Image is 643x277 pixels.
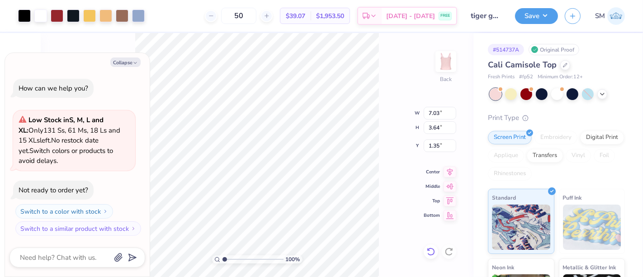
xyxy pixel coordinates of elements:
img: Shruthi Mohan [607,7,625,25]
div: Print Type [488,113,625,123]
span: [DATE] - [DATE] [386,11,435,21]
button: Save [515,8,558,24]
div: Screen Print [488,131,532,144]
div: Applique [488,149,524,162]
div: Original Proof [529,44,579,55]
span: Fresh Prints [488,73,515,81]
img: Standard [492,205,550,250]
div: Not ready to order yet? [19,186,88,195]
span: $39.07 [286,11,305,21]
img: Puff Ink [563,205,621,250]
div: Transfers [527,149,563,162]
div: Foil [594,149,615,162]
span: Center [424,169,440,175]
div: # 514737A [488,44,524,55]
button: Collapse [110,57,141,67]
div: Rhinestones [488,167,532,181]
span: Cali Camisole Top [488,59,557,70]
span: Middle [424,183,440,190]
span: Top [424,198,440,204]
button: Switch to a similar product with stock [15,221,141,236]
div: Back [440,75,452,83]
div: Digital Print [580,131,624,144]
span: No restock date yet. [19,136,99,155]
div: How can we help you? [19,84,88,93]
img: Switch to a color with stock [103,209,108,214]
strong: Low Stock in S, M, L and XL : [19,115,104,135]
div: Embroidery [534,131,577,144]
span: Standard [492,193,516,202]
span: # fp52 [519,73,533,81]
img: Switch to a similar product with stock [131,226,136,231]
span: SM [595,11,605,21]
span: FREE [440,13,450,19]
img: Back [437,53,455,71]
span: Only 131 Ss, 61 Ms, 18 Ls and 15 XLs left. Switch colors or products to avoid delays. [19,115,120,165]
input: – – [221,8,256,24]
span: 100 % [286,255,300,263]
input: Untitled Design [464,7,508,25]
a: SM [595,7,625,25]
span: Minimum Order: 12 + [538,73,583,81]
span: $1,953.50 [316,11,344,21]
div: Vinyl [566,149,591,162]
span: Neon Ink [492,263,514,272]
span: Puff Ink [563,193,582,202]
span: Metallic & Glitter Ink [563,263,616,272]
button: Switch to a color with stock [15,204,113,219]
span: Bottom [424,212,440,219]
